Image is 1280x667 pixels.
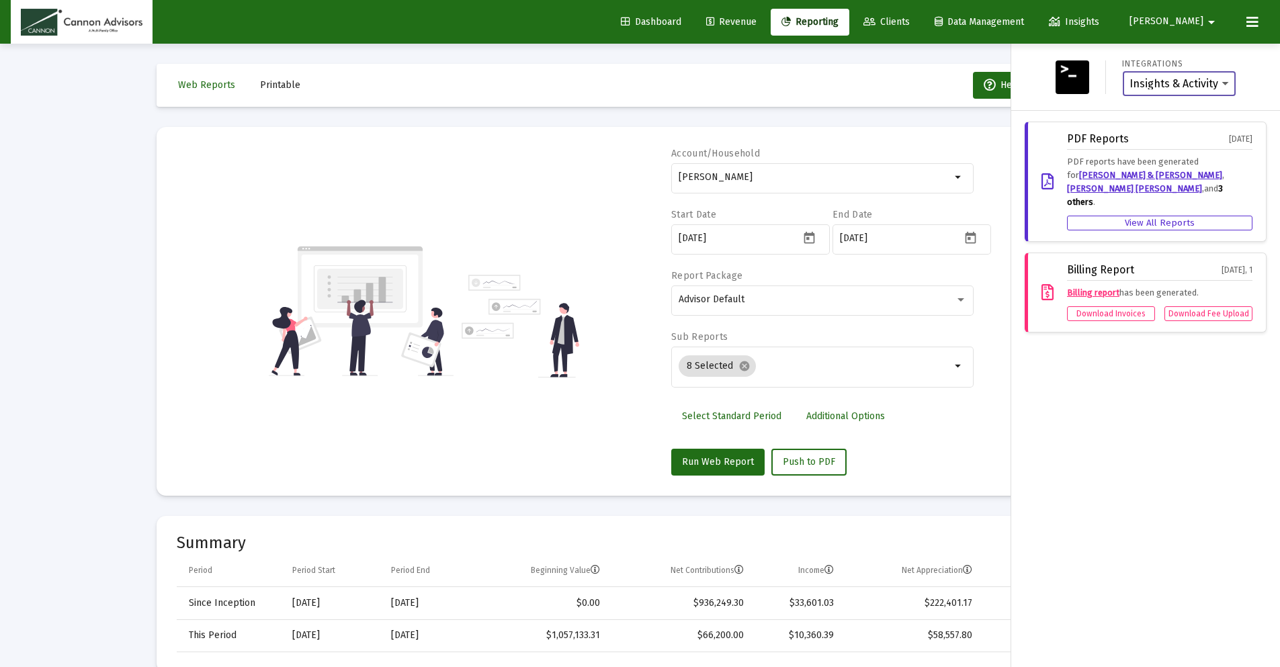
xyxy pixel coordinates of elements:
[621,16,681,28] span: Dashboard
[695,9,767,36] a: Revenue
[610,9,692,36] a: Dashboard
[1203,9,1220,36] mat-icon: arrow_drop_down
[853,9,921,36] a: Clients
[1049,16,1099,28] span: Insights
[21,9,142,36] img: Dashboard
[1129,16,1203,28] span: [PERSON_NAME]
[1038,9,1110,36] a: Insights
[924,9,1035,36] a: Data Management
[771,9,849,36] a: Reporting
[863,16,910,28] span: Clients
[706,16,757,28] span: Revenue
[781,16,839,28] span: Reporting
[935,16,1024,28] span: Data Management
[1113,8,1236,35] button: [PERSON_NAME]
